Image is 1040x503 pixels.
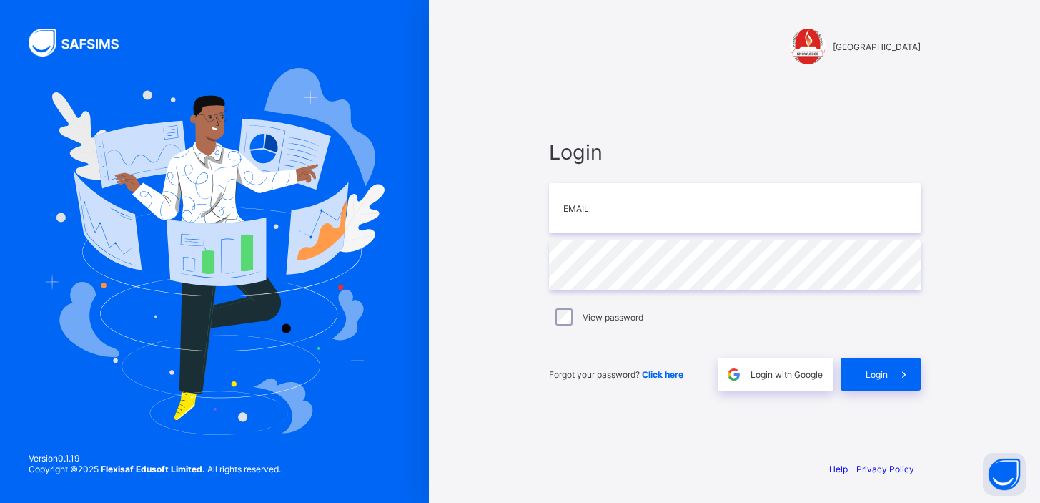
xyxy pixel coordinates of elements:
span: Forgot your password? [549,369,683,380]
img: Hero Image [44,68,385,434]
button: Open asap [983,453,1026,496]
span: Login with Google [751,369,823,380]
span: Login [866,369,888,380]
a: Privacy Policy [856,464,914,474]
a: Help [829,464,848,474]
a: Click here [642,369,683,380]
strong: Flexisaf Edusoft Limited. [101,464,205,474]
span: Version 0.1.19 [29,453,281,464]
span: [GEOGRAPHIC_DATA] [833,41,921,52]
img: SAFSIMS Logo [29,29,136,57]
span: Login [549,140,921,165]
label: View password [583,312,643,323]
img: google.396cfc9801f0270233282035f929180a.svg [725,366,742,383]
span: Copyright © 2025 All rights reserved. [29,464,281,474]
